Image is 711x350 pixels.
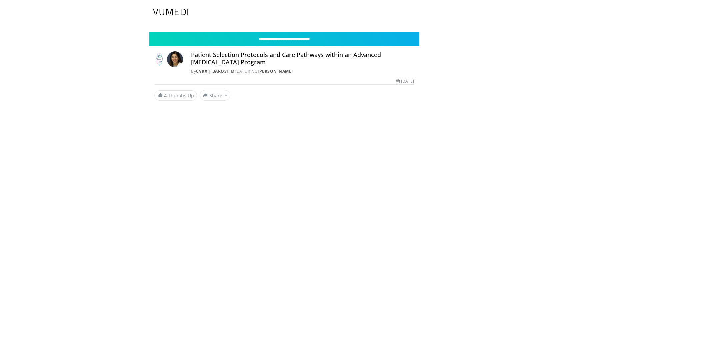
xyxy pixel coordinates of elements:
[154,51,165,67] img: CVRx | Barostim
[153,9,188,15] img: VuMedi Logo
[396,78,414,84] div: [DATE]
[200,90,231,101] button: Share
[191,68,414,74] div: By FEATURING
[167,51,183,67] img: Avatar
[191,51,414,66] h4: Patient Selection Protocols and Care Pathways within an Advanced [MEDICAL_DATA] Program
[258,68,293,74] a: [PERSON_NAME]
[196,68,235,74] a: CVRx | Barostim
[154,90,197,101] a: 4 Thumbs Up
[164,92,167,99] span: 4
